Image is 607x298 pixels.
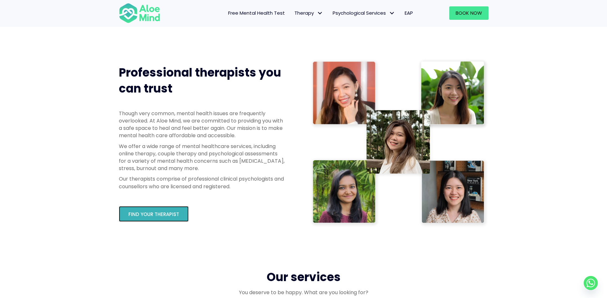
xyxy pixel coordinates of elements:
[119,110,285,139] p: Though very common, mental health issues are frequently overlooked. At Aloe Mind, we are committe...
[405,10,413,16] span: EAP
[119,143,285,172] p: We offer a wide range of mental healthcare services, including online therapy, couple therapy and...
[315,9,325,18] span: Therapy: submenu
[119,64,281,97] span: Professional therapists you can trust
[228,10,285,16] span: Free Mental Health Test
[169,6,418,20] nav: Menu
[119,3,160,24] img: Aloe mind Logo
[290,6,328,20] a: TherapyTherapy: submenu
[310,58,488,228] img: Therapist collage
[584,276,598,290] a: Whatsapp
[400,6,418,20] a: EAP
[456,10,482,16] span: Book Now
[119,175,285,190] p: Our therapists comprise of professional clinical psychologists and counsellors who are licensed a...
[119,289,488,296] p: You deserve to be happy. What are you looking for?
[387,9,397,18] span: Psychological Services: submenu
[223,6,290,20] a: Free Mental Health Test
[267,269,341,285] span: Our services
[328,6,400,20] a: Psychological ServicesPsychological Services: submenu
[128,211,179,218] span: Find your therapist
[294,10,323,16] span: Therapy
[119,206,189,222] a: Find your therapist
[449,6,488,20] a: Book Now
[333,10,395,16] span: Psychological Services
